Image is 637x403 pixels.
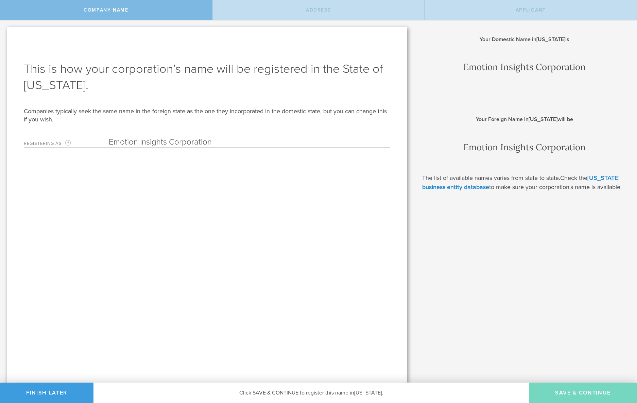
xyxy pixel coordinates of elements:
h2: Your Foreign Name in will be [422,116,627,123]
input: Required [109,137,390,147]
h1: This is how your corporation’s name will be registered in the State of [US_STATE]. [24,61,390,94]
div: Emotion Insights Corporation [422,59,627,75]
a: [US_STATE] business entity database [422,174,620,191]
span: [US_STATE] [354,389,382,396]
button: Save & Continue [529,383,637,403]
label: Registering as [24,139,109,147]
span: Check the to make sure your corporation's name is available. [422,174,622,191]
div: Click SAVE & CONTINUE to register this name in . [93,383,529,403]
div: Companies typically seek the same name in the foreign state as the one they incorporated in the d... [24,107,390,123]
p: The list of available names varies from state to state. [422,173,627,192]
span: Address [306,7,331,13]
span: Applicant [516,7,546,13]
div: Emotion Insights Corporation [422,139,627,155]
span: [US_STATE] [529,116,557,123]
span: [US_STATE] [536,36,565,43]
span: Company Name [84,7,128,13]
h2: Your Domestic Name in is [422,36,627,43]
